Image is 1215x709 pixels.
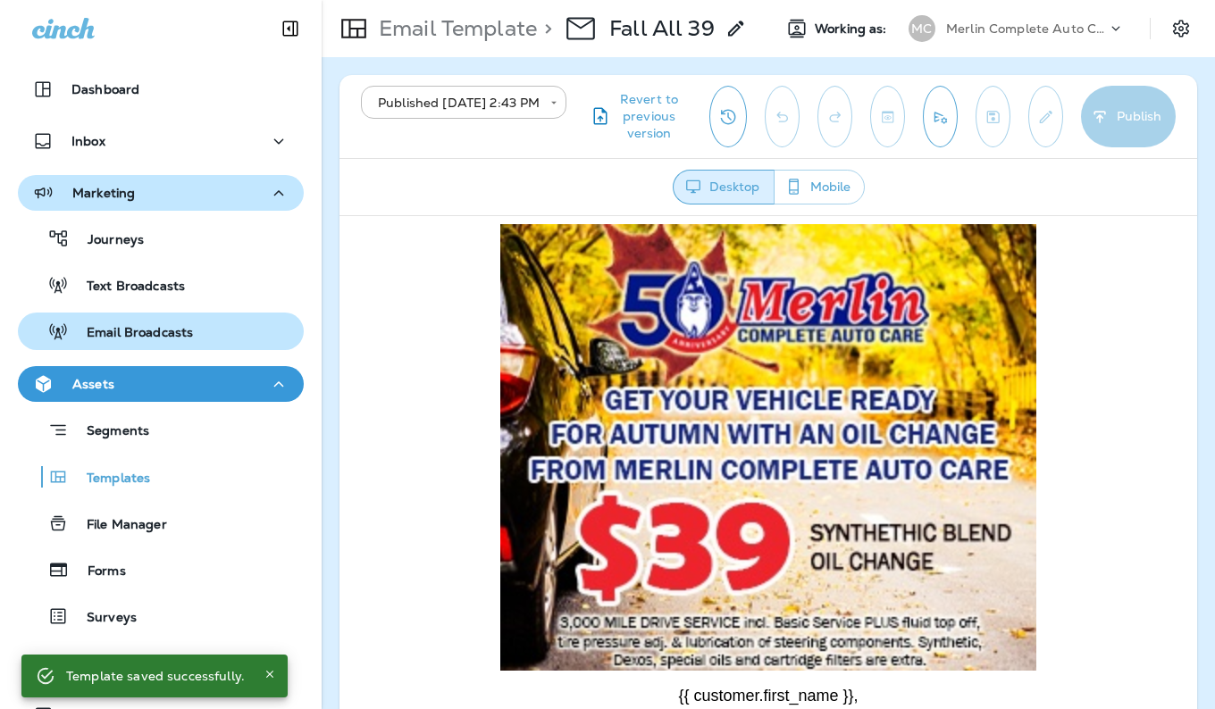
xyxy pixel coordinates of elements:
p: File Manager [69,517,167,534]
p: Text Broadcasts [69,279,185,296]
button: Collapse Sidebar [265,11,315,46]
button: Templates [18,458,304,496]
button: Text Broadcasts [18,266,304,304]
button: Desktop [673,170,775,204]
button: Assets [18,366,304,402]
p: Marketing [72,186,135,200]
p: Dashboard [71,82,139,96]
div: Template saved successfully. [66,660,245,692]
p: Templates [69,471,150,488]
button: Send test email [923,86,958,147]
button: File Manager [18,505,304,542]
div: Published [DATE] 2:43 PM [373,94,538,112]
button: Settings [1165,13,1197,45]
p: Email Template [372,15,537,42]
button: Marketing [18,175,304,211]
span: {{ customer.first_name }}, [339,471,518,488]
p: > [537,15,552,42]
button: Email Broadcasts [18,313,304,350]
p: Surveys [69,610,137,627]
button: Journeys [18,220,304,257]
p: Email Broadcasts [69,325,193,342]
p: Fall All 39 [609,15,715,42]
img: Merlin-oil-300x250-fall.jpg [161,8,697,455]
button: Revert to previous version [581,86,695,147]
button: Surveys [18,597,304,635]
button: Repeat Transaction Calculator [18,644,304,681]
p: Journeys [70,232,144,249]
p: Merlin Complete Auto Care [946,21,1107,36]
button: Inbox [18,123,304,159]
div: MC [909,15,935,42]
p: Assets [72,377,114,391]
button: Forms [18,551,304,588]
button: Mobile [774,170,865,204]
span: Revert to previous version [611,91,688,142]
p: Segments [69,423,149,441]
button: View Changelog [709,86,747,147]
p: Forms [70,563,126,580]
button: Close [259,663,281,685]
p: Inbox [71,134,105,148]
span: Bring your vehicle [DATE] and get it road trip ready [268,509,591,527]
span: at your Local Merlin Shop [348,530,509,548]
button: Segments [18,411,304,449]
span: Working as: [815,21,891,37]
button: Dashboard [18,71,304,107]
